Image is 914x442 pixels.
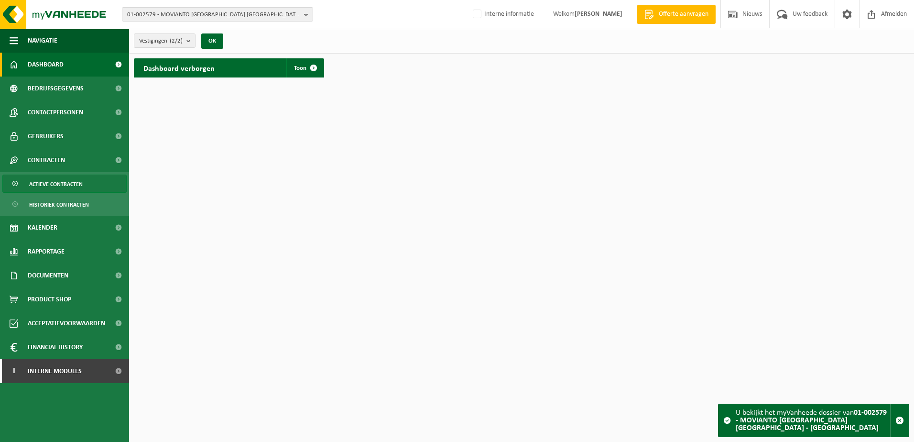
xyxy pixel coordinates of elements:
[736,409,887,432] strong: 01-002579 - MOVIANTO [GEOGRAPHIC_DATA] [GEOGRAPHIC_DATA] - [GEOGRAPHIC_DATA]
[28,335,83,359] span: Financial History
[2,175,127,193] a: Actieve contracten
[127,8,300,22] span: 01-002579 - MOVIANTO [GEOGRAPHIC_DATA] [GEOGRAPHIC_DATA] - [GEOGRAPHIC_DATA]
[575,11,622,18] strong: [PERSON_NAME]
[637,5,716,24] a: Offerte aanvragen
[29,196,89,214] span: Historiek contracten
[28,311,105,335] span: Acceptatievoorwaarden
[294,65,306,71] span: Toon
[28,124,64,148] span: Gebruikers
[28,29,57,53] span: Navigatie
[122,7,313,22] button: 01-002579 - MOVIANTO [GEOGRAPHIC_DATA] [GEOGRAPHIC_DATA] - [GEOGRAPHIC_DATA]
[134,33,196,48] button: Vestigingen(2/2)
[201,33,223,49] button: OK
[28,100,83,124] span: Contactpersonen
[134,58,224,77] h2: Dashboard verborgen
[29,175,83,193] span: Actieve contracten
[28,53,64,77] span: Dashboard
[286,58,323,77] a: Toon
[139,34,183,48] span: Vestigingen
[28,216,57,240] span: Kalender
[10,359,18,383] span: I
[28,359,82,383] span: Interne modules
[28,264,68,287] span: Documenten
[656,10,711,19] span: Offerte aanvragen
[736,404,890,437] div: U bekijkt het myVanheede dossier van
[471,7,534,22] label: Interne informatie
[28,148,65,172] span: Contracten
[28,77,84,100] span: Bedrijfsgegevens
[28,287,71,311] span: Product Shop
[28,240,65,264] span: Rapportage
[170,38,183,44] count: (2/2)
[2,195,127,213] a: Historiek contracten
